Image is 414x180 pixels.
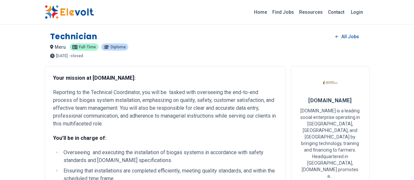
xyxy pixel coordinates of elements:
[297,7,325,17] a: Resources
[50,31,98,42] h1: Technician
[347,6,367,19] a: Login
[56,54,68,58] span: [DATE]
[322,74,338,90] img: Sistema.bio
[53,89,278,128] p: Reporting to the Technical Coordinator, you will be tasked with overseeing the end-to-end process...
[55,44,66,50] span: meru
[308,97,352,104] span: [DOMAIN_NAME]
[53,75,135,81] strong: Your mission at [DOMAIN_NAME]:
[79,45,96,49] span: Full-time
[62,149,278,164] li: Overseeing and executing the installation of biogas systems in accordance with safety standards a...
[251,7,270,17] a: Home
[69,54,83,58] p: - closed
[45,5,94,19] img: Elevolt
[299,107,361,179] p: [DOMAIN_NAME] is a leading social enterprise operating in [GEOGRAPHIC_DATA], [GEOGRAPHIC_DATA], a...
[270,7,297,17] a: Find Jobs
[53,135,106,141] strong: You’ll be in charge of:
[325,7,347,17] a: Contact
[111,45,126,49] span: Diploma
[330,32,364,41] a: All Jobs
